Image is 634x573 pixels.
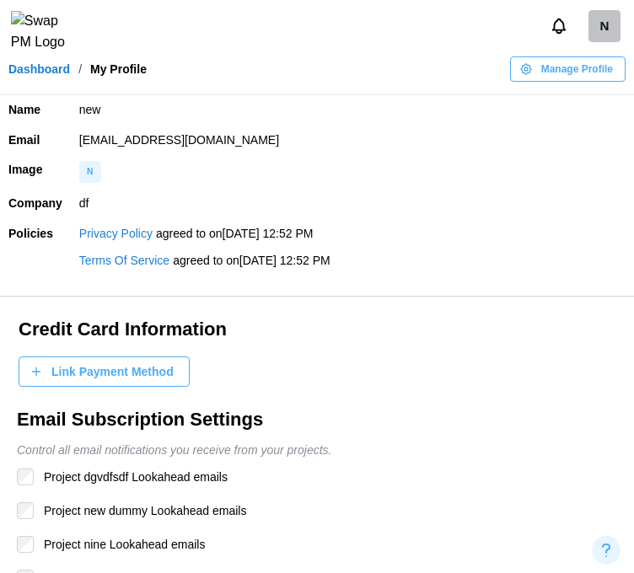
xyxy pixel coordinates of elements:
div: My Profile [90,63,147,75]
span: Manage Profile [541,57,613,81]
a: new [588,10,621,42]
td: [EMAIL_ADDRESS][DOMAIN_NAME] [71,126,634,156]
h3: Credit Card Information [19,317,621,343]
button: Notifications [545,12,573,40]
td: df [71,189,634,219]
label: Project nine Lookahead emails [34,536,205,553]
a: Dashboard [8,63,70,75]
td: new [71,95,634,126]
div: / [78,63,82,75]
div: N [588,10,621,42]
label: Project dgvdfsdf Lookahead emails [34,469,228,485]
img: Swap PM Logo [11,11,79,53]
button: Manage Profile [510,56,626,82]
div: agreed to on [DATE] 12:52 PM [173,252,330,270]
a: Terms Of Service [79,252,169,270]
div: agreed to on [DATE] 12:52 PM [156,225,314,244]
span: Link Payment Method [51,357,174,386]
a: Privacy Policy [79,225,153,244]
div: image [79,161,101,183]
label: Project new dummy Lookahead emails [34,502,246,519]
button: Link Payment Method [19,356,190,387]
